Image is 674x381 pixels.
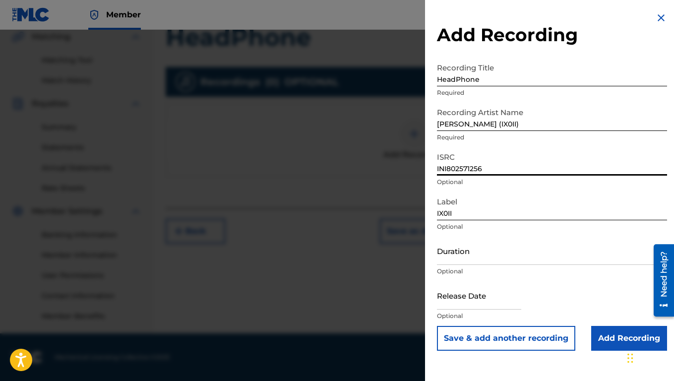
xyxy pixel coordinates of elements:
img: Top Rightsholder [88,9,100,21]
input: Add Recording [591,326,667,351]
p: Optional [437,222,667,231]
p: Optional [437,312,667,320]
p: Required [437,88,667,97]
img: MLC Logo [12,7,50,22]
p: Required [437,133,667,142]
p: Optional [437,178,667,187]
iframe: Resource Center [646,241,674,320]
button: Save & add another recording [437,326,575,351]
p: Optional [437,267,667,276]
h2: Add Recording [437,24,667,46]
span: Member [106,9,141,20]
div: Drag [627,343,633,373]
iframe: Chat Widget [624,333,674,381]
